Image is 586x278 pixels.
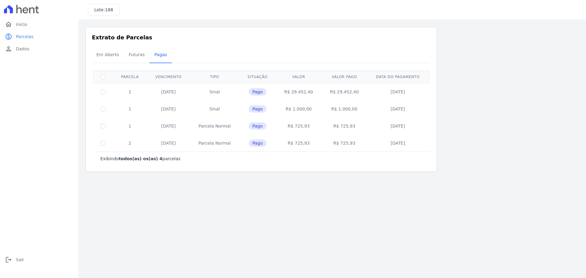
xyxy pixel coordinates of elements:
[147,83,190,100] td: [DATE]
[151,49,171,61] span: Pagas
[92,33,431,42] h3: Extrato de Parcelas
[190,135,239,152] td: Parcela Normal
[249,105,266,113] span: Pago
[321,135,367,152] td: R$ 725,93
[2,18,76,31] a: homeInício
[249,88,266,96] span: Pago
[2,254,76,266] a: logoutSair
[276,83,322,100] td: R$ 29.452,40
[16,34,34,40] span: Parcelas
[5,256,12,263] i: logout
[5,33,12,40] i: paid
[190,100,239,117] td: Sinal
[16,21,27,27] span: Início
[249,139,266,147] span: Pago
[101,89,106,94] input: Só é possível selecionar pagamentos em aberto
[2,43,76,55] a: personDados
[276,70,322,83] th: Valor
[113,135,147,152] td: 2
[124,47,150,63] a: Futuras
[5,45,12,52] i: person
[190,70,239,83] th: Tipo
[147,135,190,152] td: [DATE]
[147,100,190,117] td: [DATE]
[147,117,190,135] td: [DATE]
[119,156,162,161] b: todos(as) os(as) 4
[16,46,29,52] span: Dados
[321,117,367,135] td: R$ 725,93
[100,156,180,162] p: Exibindo parcelas
[101,124,106,128] input: Só é possível selecionar pagamentos em aberto
[113,83,147,100] td: 1
[249,122,266,130] span: Pago
[367,100,429,117] td: [DATE]
[105,7,113,12] span: 188
[276,100,322,117] td: R$ 1.000,00
[113,100,147,117] td: 1
[150,47,172,63] a: Pagas
[5,21,12,28] i: home
[190,117,239,135] td: Parcela Normal
[113,117,147,135] td: 1
[125,49,148,61] span: Futuras
[147,70,190,83] th: Vencimento
[2,31,76,43] a: paidParcelas
[367,117,429,135] td: [DATE]
[367,135,429,152] td: [DATE]
[190,83,239,100] td: Sinal
[94,7,113,13] h3: Lote:
[93,49,123,61] span: Em Aberto
[321,70,367,83] th: Valor pago
[367,83,429,100] td: [DATE]
[92,47,124,63] a: Em Aberto
[276,117,322,135] td: R$ 725,93
[101,141,106,146] input: Só é possível selecionar pagamentos em aberto
[101,107,106,111] input: Só é possível selecionar pagamentos em aberto
[321,83,367,100] td: R$ 29.452,40
[239,70,276,83] th: Situação
[276,135,322,152] td: R$ 725,93
[321,100,367,117] td: R$ 1.000,00
[367,70,429,83] th: Data do pagamento
[16,257,24,263] span: Sair
[113,70,147,83] th: Parcela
